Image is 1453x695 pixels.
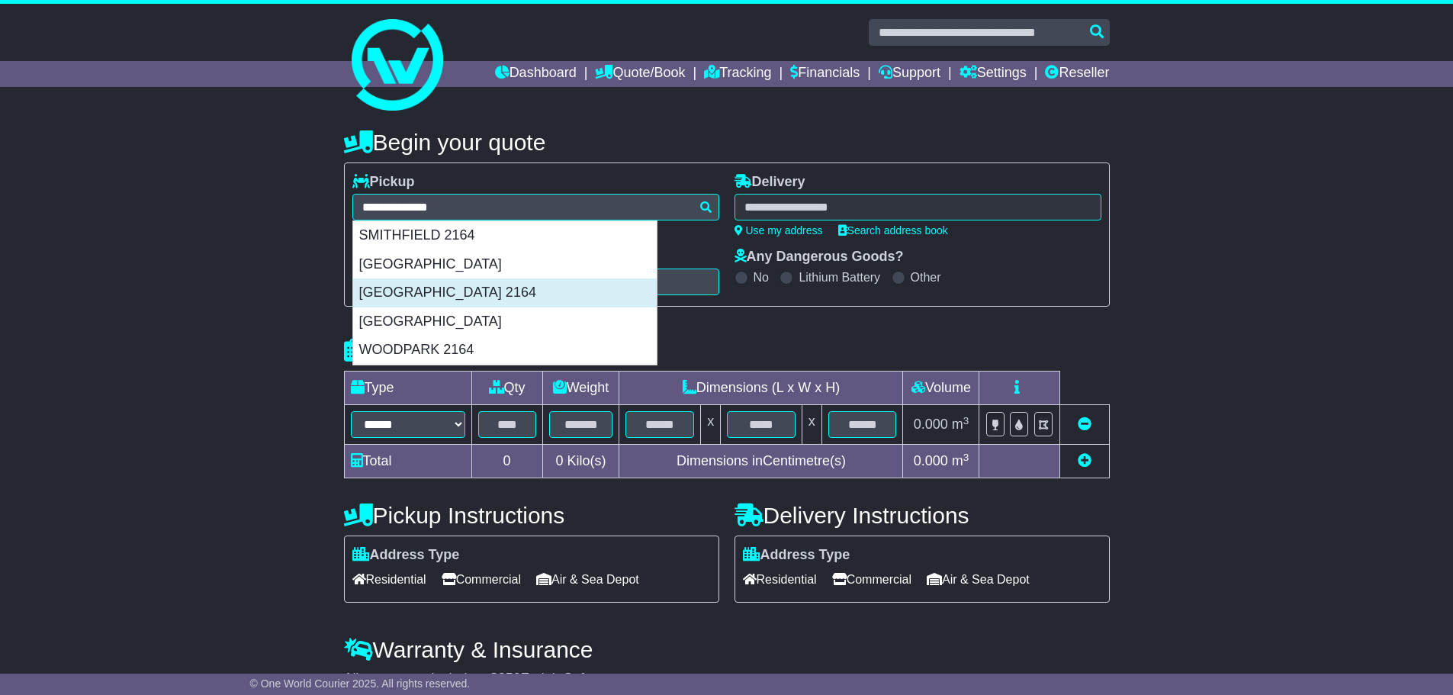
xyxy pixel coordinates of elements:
a: Search address book [838,224,948,236]
h4: Begin your quote [344,130,1110,155]
span: m [952,453,969,468]
h4: Package details | [344,338,535,363]
td: Weight [542,372,619,405]
a: Dashboard [495,61,577,87]
div: [GEOGRAPHIC_DATA] [353,307,657,336]
label: Any Dangerous Goods? [735,249,904,265]
label: Delivery [735,174,805,191]
td: x [802,405,821,445]
sup: 3 [963,452,969,463]
label: Pickup [352,174,415,191]
td: x [701,405,721,445]
label: Address Type [743,547,850,564]
span: 250 [498,671,521,686]
span: m [952,417,969,432]
a: Settings [960,61,1027,87]
label: Address Type [352,547,460,564]
span: Commercial [832,568,911,591]
div: SMITHFIELD 2164 [353,221,657,250]
a: Support [879,61,940,87]
td: Dimensions (L x W x H) [619,372,903,405]
td: Dimensions in Centimetre(s) [619,445,903,478]
h4: Pickup Instructions [344,503,719,528]
label: Lithium Battery [799,270,880,285]
span: Commercial [442,568,521,591]
span: Air & Sea Depot [536,568,639,591]
span: © One World Courier 2025. All rights reserved. [250,677,471,690]
td: Type [344,372,471,405]
td: Kilo(s) [542,445,619,478]
div: [GEOGRAPHIC_DATA] [353,250,657,279]
span: Air & Sea Depot [927,568,1030,591]
span: Residential [743,568,817,591]
td: Qty [471,372,542,405]
label: No [754,270,769,285]
span: Residential [352,568,426,591]
span: 0.000 [914,417,948,432]
a: Quote/Book [595,61,685,87]
a: Financials [790,61,860,87]
div: WOODPARK 2164 [353,336,657,365]
a: Reseller [1045,61,1109,87]
div: [GEOGRAPHIC_DATA] 2164 [353,278,657,307]
span: 0 [555,453,563,468]
label: Other [911,270,941,285]
a: Tracking [704,61,771,87]
td: Volume [903,372,979,405]
div: All our quotes include a $ FreightSafe warranty. [344,671,1110,687]
h4: Warranty & Insurance [344,637,1110,662]
td: 0 [471,445,542,478]
typeahead: Please provide city [352,194,719,220]
a: Remove this item [1078,417,1091,432]
sup: 3 [963,415,969,426]
h4: Delivery Instructions [735,503,1110,528]
td: Total [344,445,471,478]
a: Use my address [735,224,823,236]
a: Add new item [1078,453,1091,468]
span: 0.000 [914,453,948,468]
